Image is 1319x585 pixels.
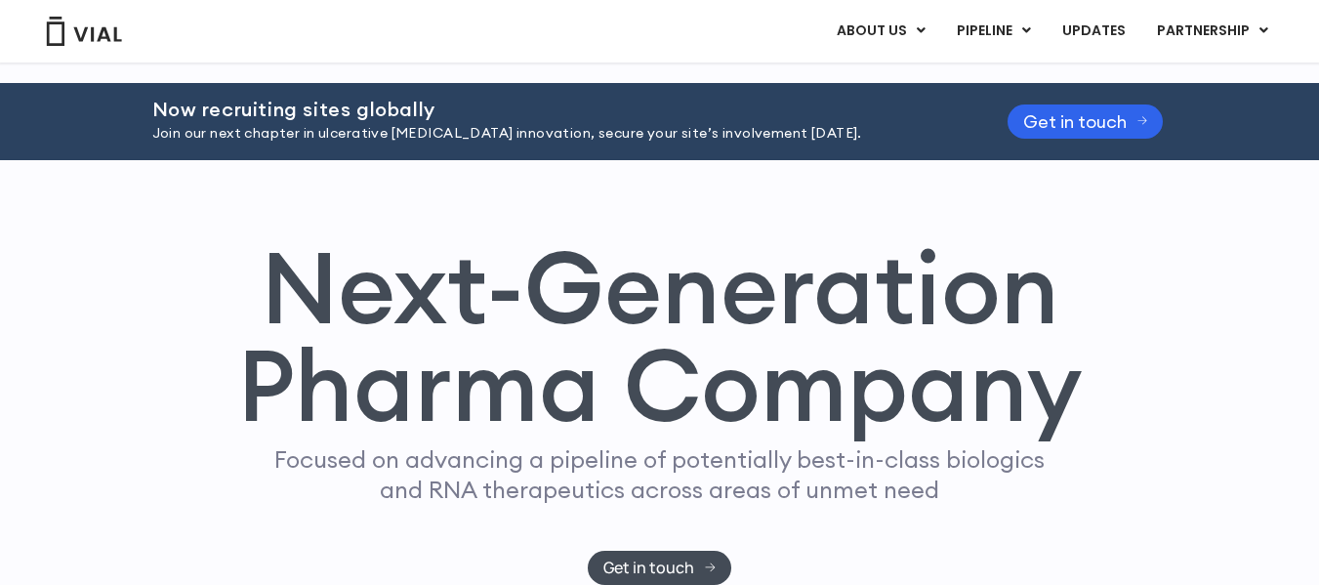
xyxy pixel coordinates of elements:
a: ABOUT USMenu Toggle [821,15,940,48]
span: Get in touch [1023,114,1127,129]
h1: Next-Generation Pharma Company [237,238,1083,436]
img: Vial Logo [45,17,123,46]
a: PARTNERSHIPMenu Toggle [1141,15,1284,48]
a: PIPELINEMenu Toggle [941,15,1046,48]
h2: Now recruiting sites globally [152,99,959,120]
p: Focused on advancing a pipeline of potentially best-in-class biologics and RNA therapeutics acros... [267,444,1053,505]
a: Get in touch [1008,104,1164,139]
a: UPDATES [1047,15,1140,48]
p: Join our next chapter in ulcerative [MEDICAL_DATA] innovation, secure your site’s involvement [DA... [152,123,959,145]
span: Get in touch [603,561,694,575]
a: Get in touch [588,551,731,585]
